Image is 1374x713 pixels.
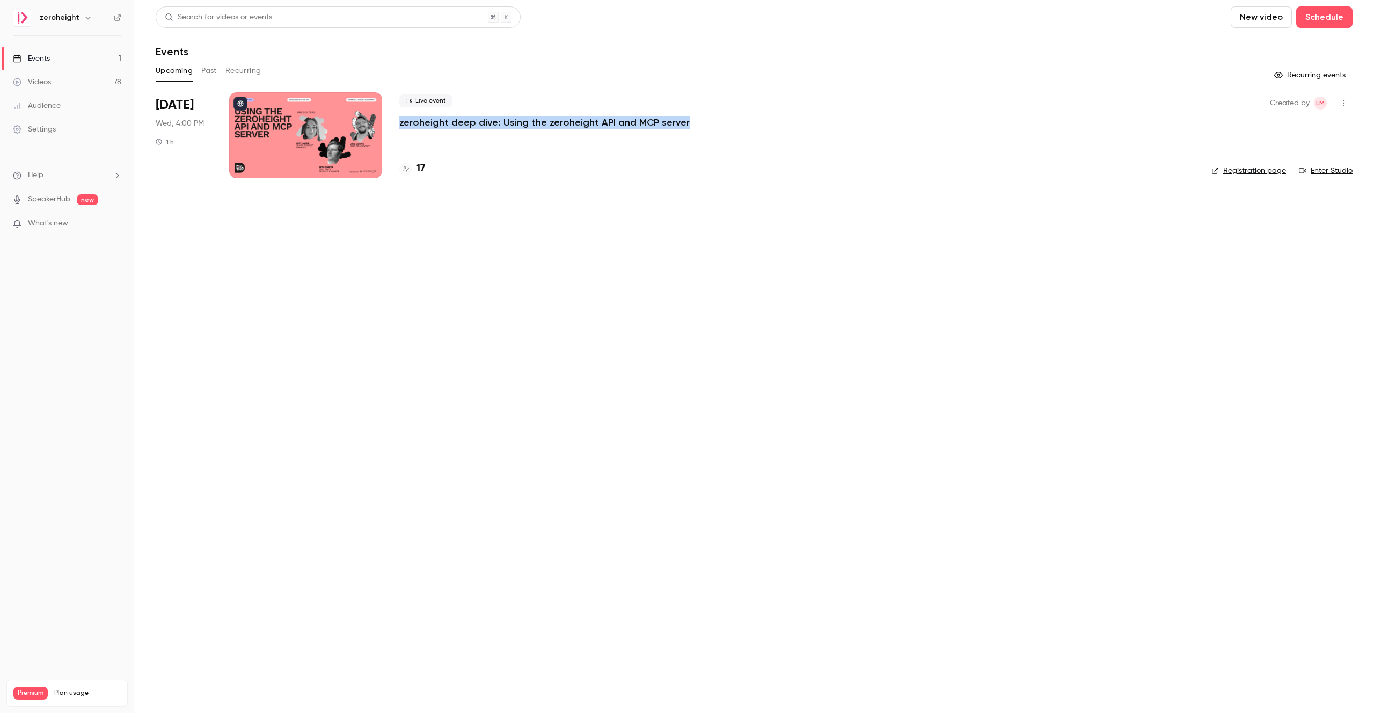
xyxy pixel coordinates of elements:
span: Created by [1270,97,1310,110]
span: Help [28,170,43,181]
div: Sep 24 Wed, 4:00 PM (Europe/London) [156,92,212,178]
span: LM [1316,97,1325,110]
a: 17 [399,162,425,176]
span: Live event [399,94,452,107]
button: Past [201,62,217,79]
div: Search for videos or events [165,12,272,23]
span: What's new [28,218,68,229]
div: Events [13,53,50,64]
span: Luke Murphy [1314,97,1327,110]
a: Registration page [1211,165,1286,176]
h1: Events [156,45,188,58]
button: Recurring events [1269,67,1353,84]
span: [DATE] [156,97,194,114]
span: Plan usage [54,689,121,697]
div: Videos [13,77,51,88]
div: Audience [13,100,61,111]
button: New video [1231,6,1292,28]
button: Upcoming [156,62,193,79]
a: Enter Studio [1299,165,1353,176]
li: help-dropdown-opener [13,170,121,181]
img: zeroheight [13,9,31,26]
a: SpeakerHub [28,194,70,205]
div: Settings [13,124,56,135]
span: Premium [13,687,48,700]
h6: zeroheight [40,12,79,23]
iframe: Noticeable Trigger [108,219,121,229]
button: Recurring [225,62,261,79]
h4: 17 [416,162,425,176]
span: Wed, 4:00 PM [156,118,204,129]
button: Schedule [1296,6,1353,28]
a: zeroheight deep dive: Using the zeroheight API and MCP server [399,116,690,129]
div: 1 h [156,137,174,146]
span: new [77,194,98,205]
